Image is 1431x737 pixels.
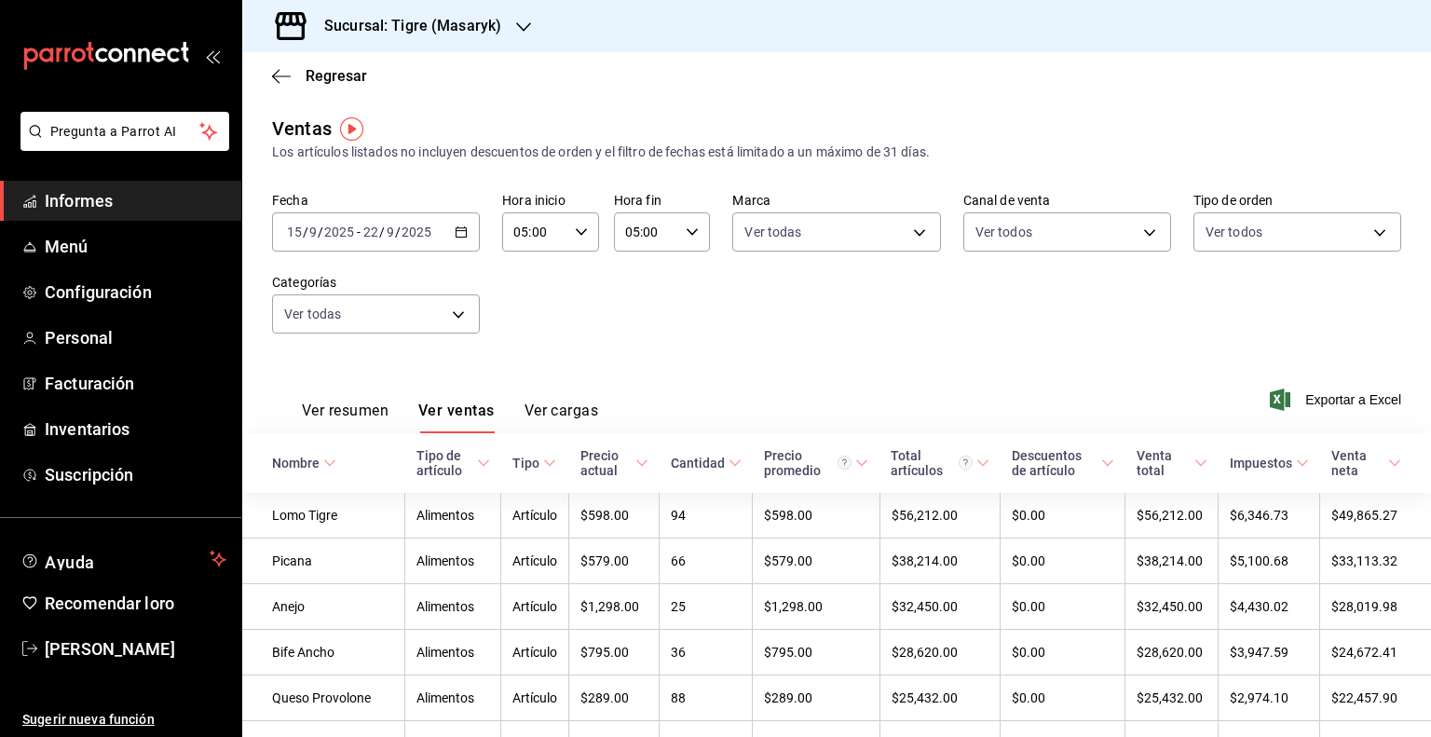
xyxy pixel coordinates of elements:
span: - [357,225,361,239]
font: Informes [45,191,113,211]
input: -- [308,225,318,239]
font: Ver todas [744,225,801,239]
td: $795.00 [753,629,879,675]
font: Facturación [45,374,134,393]
span: Total artículos [891,448,989,478]
td: Lomo Tigre [242,493,405,539]
div: Tipo de artículo [416,448,473,478]
td: 25 [660,583,753,629]
td: Alimentos [405,583,501,629]
td: Alimentos [405,493,501,539]
td: $0.00 [1001,538,1125,583]
td: Artículo [501,493,569,539]
font: Suscripción [45,465,133,485]
td: $56,212.00 [879,493,1001,539]
span: Cantidad [671,456,742,471]
td: Alimentos [405,675,501,720]
font: Ver cargas [525,402,599,419]
font: Canal de venta [963,193,1051,208]
font: Configuración [45,282,152,302]
td: $25,432.00 [1125,675,1219,720]
font: Sugerir nueva función [22,712,155,727]
td: $38,214.00 [879,538,1001,583]
td: Anejo [242,583,405,629]
font: Regresar [306,67,367,85]
font: Hora fin [614,193,661,208]
td: $0.00 [1001,493,1125,539]
div: pestañas de navegación [302,401,598,433]
div: Cantidad [671,456,725,471]
td: $38,214.00 [1125,538,1219,583]
td: Picana [242,538,405,583]
td: $28,620.00 [1125,629,1219,675]
font: Ver resumen [302,402,388,419]
span: Venta total [1137,448,1207,478]
td: 88 [660,675,753,720]
td: Artículo [501,675,569,720]
input: ---- [323,225,355,239]
input: -- [386,225,395,239]
td: $32,450.00 [1125,583,1219,629]
div: Nombre [272,456,320,471]
font: Exportar a Excel [1305,392,1401,407]
td: Artículo [501,583,569,629]
svg: Precio promedio = Total artículos / cantidad [838,456,852,470]
td: $33,113.32 [1320,538,1431,583]
font: Marca [732,193,770,208]
td: $0.00 [1001,583,1125,629]
td: Alimentos [405,538,501,583]
font: Fecha [272,193,308,208]
span: Venta neta [1331,448,1401,478]
span: Impuestos [1230,456,1309,471]
div: Venta total [1137,448,1191,478]
td: $579.00 [569,538,660,583]
font: Ayuda [45,553,95,572]
span: / [379,225,385,239]
td: $0.00 [1001,675,1125,720]
span: Precio promedio [764,448,868,478]
img: Marcador de información sobre herramientas [340,117,363,141]
font: Ver todas [284,307,341,321]
td: $3,947.59 [1219,629,1320,675]
span: / [395,225,401,239]
div: Precio actual [580,448,632,478]
font: Tipo de orden [1193,193,1274,208]
td: $598.00 [569,493,660,539]
div: Tipo [512,456,539,471]
font: Categorías [272,275,336,290]
div: Impuestos [1230,456,1292,471]
font: Menú [45,237,89,256]
td: $56,212.00 [1125,493,1219,539]
span: Nombre [272,456,336,471]
td: $32,450.00 [879,583,1001,629]
input: ---- [401,225,432,239]
span: Tipo de artículo [416,448,490,478]
td: $795.00 [569,629,660,675]
td: $28,019.98 [1320,583,1431,629]
font: Los artículos listados no incluyen descuentos de orden y el filtro de fechas está limitado a un m... [272,144,930,159]
div: Total artículos [891,448,973,478]
svg: El total artículos considera cambios de precios en los artículos así como costos adicionales por ... [959,456,973,470]
td: Artículo [501,629,569,675]
td: $2,974.10 [1219,675,1320,720]
td: $579.00 [753,538,879,583]
div: Venta neta [1331,448,1384,478]
td: Bife Ancho [242,629,405,675]
span: Descuentos de artículo [1012,448,1114,478]
div: Precio promedio [764,448,852,478]
font: Ver todos [975,225,1032,239]
td: $4,430.02 [1219,583,1320,629]
td: $24,672.41 [1320,629,1431,675]
input: -- [362,225,379,239]
td: $22,457.90 [1320,675,1431,720]
td: $6,346.73 [1219,493,1320,539]
button: Regresar [272,67,367,85]
td: Alimentos [405,629,501,675]
font: Ventas [272,117,332,140]
font: Sucursal: Tigre (Masaryk) [324,17,501,34]
td: $1,298.00 [569,583,660,629]
td: 36 [660,629,753,675]
button: Pregunta a Parrot AI [20,112,229,151]
a: Pregunta a Parrot AI [13,135,229,155]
